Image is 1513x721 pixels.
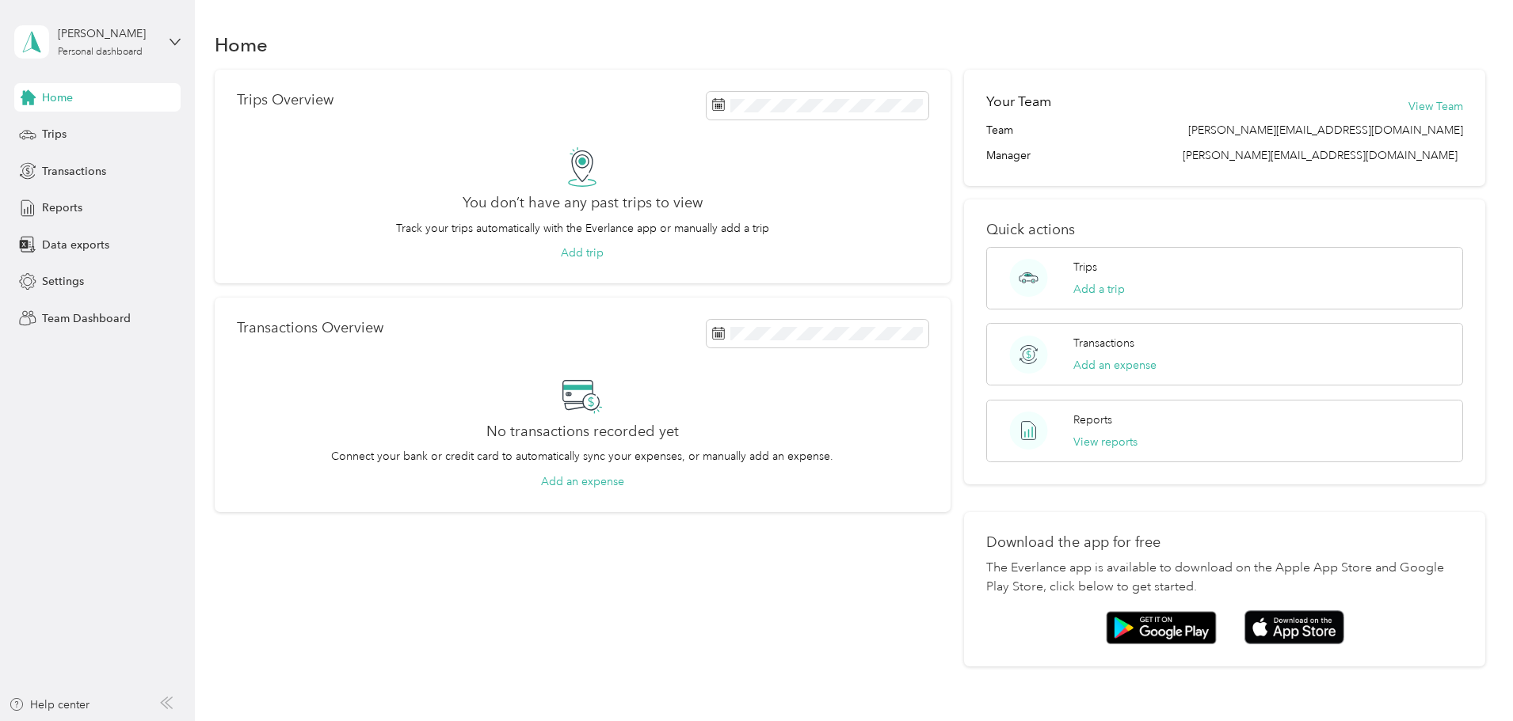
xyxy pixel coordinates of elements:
[1073,412,1112,428] p: Reports
[1244,610,1344,644] img: App store
[58,47,143,57] div: Personal dashboard
[1073,434,1138,450] button: View reports
[42,199,82,216] span: Reports
[1106,611,1217,644] img: Google play
[237,320,383,336] p: Transactions Overview
[1073,281,1125,298] button: Add a trip
[58,25,157,42] div: [PERSON_NAME]
[331,448,833,465] p: Connect your bank or credit card to automatically sync your expenses, or manually add an expense.
[1183,149,1458,162] span: [PERSON_NAME][EMAIL_ADDRESS][DOMAIN_NAME]
[541,473,624,490] button: Add an expense
[1424,632,1513,721] iframe: Everlance-gr Chat Button Frame
[1073,259,1097,275] p: Trips
[215,36,268,53] h1: Home
[396,220,769,237] p: Track your trips automatically with the Everlance app or manually add a trip
[1408,98,1463,115] button: View Team
[9,696,90,713] button: Help center
[986,147,1031,164] span: Manager
[463,195,703,211] h2: You don’t have any past trips to view
[42,163,106,180] span: Transactions
[42,89,73,106] span: Home
[986,534,1463,551] p: Download the app for free
[1073,357,1157,374] button: Add an expense
[986,92,1051,112] h2: Your Team
[986,122,1013,139] span: Team
[237,92,333,108] p: Trips Overview
[42,126,67,142] span: Trips
[486,423,679,440] h2: No transactions recorded yet
[42,273,84,290] span: Settings
[986,222,1463,238] p: Quick actions
[1188,122,1463,139] span: [PERSON_NAME][EMAIL_ADDRESS][DOMAIN_NAME]
[986,559,1463,597] p: The Everlance app is available to download on the Apple App Store and Google Play Store, click be...
[561,245,604,261] button: Add trip
[42,310,131,327] span: Team Dashboard
[1073,335,1134,351] p: Transactions
[42,237,109,253] span: Data exports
